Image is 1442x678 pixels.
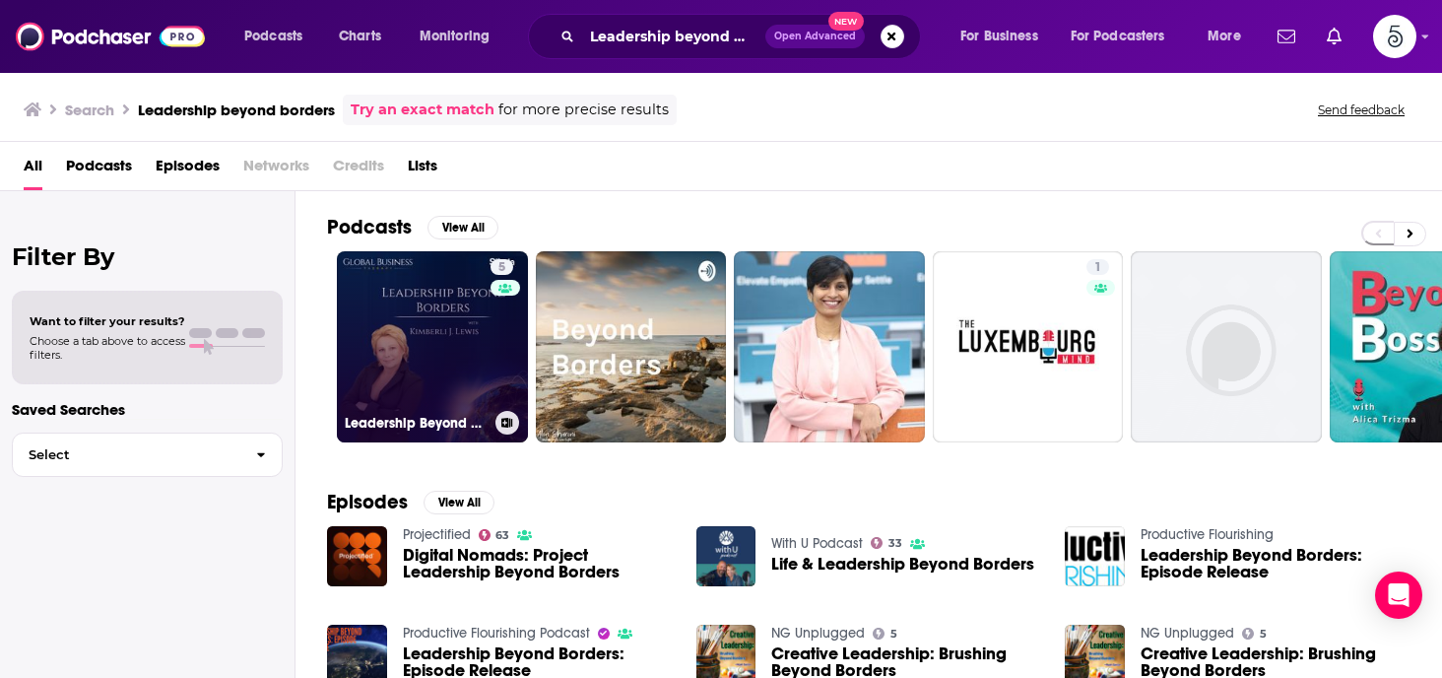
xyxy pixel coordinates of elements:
[933,251,1124,442] a: 1
[327,490,494,514] a: EpisodesView All
[12,242,283,271] h2: Filter By
[771,625,865,642] a: NG Unplugged
[345,415,488,432] h3: Leadership Beyond Borders
[888,539,902,548] span: 33
[1071,23,1165,50] span: For Podcasters
[1312,102,1410,118] button: Send feedback
[403,625,590,642] a: Productive Flourishing Podcast
[1375,572,1422,619] div: Open Intercom Messenger
[230,21,328,52] button: open menu
[1094,258,1101,278] span: 1
[765,25,865,48] button: Open AdvancedNew
[16,18,205,55] img: Podchaser - Follow, Share and Rate Podcasts
[138,101,335,119] h3: Leadership beyond borders
[1373,15,1416,58] img: User Profile
[30,334,185,362] span: Choose a tab above to access filters.
[1260,630,1267,639] span: 5
[873,628,897,640] a: 5
[403,526,471,543] a: Projectified
[1208,23,1241,50] span: More
[243,150,309,190] span: Networks
[424,491,494,514] button: View All
[66,150,132,190] a: Podcasts
[420,23,490,50] span: Monitoring
[327,215,412,239] h2: Podcasts
[65,101,114,119] h3: Search
[871,537,902,549] a: 33
[960,23,1038,50] span: For Business
[498,258,505,278] span: 5
[1270,20,1303,53] a: Show notifications dropdown
[1242,628,1267,640] a: 5
[1141,547,1410,580] a: Leadership Beyond Borders: Episode Release
[30,314,185,328] span: Want to filter your results?
[547,14,940,59] div: Search podcasts, credits, & more...
[333,150,384,190] span: Credits
[828,12,864,31] span: New
[774,32,856,41] span: Open Advanced
[1058,21,1194,52] button: open menu
[327,526,387,586] img: Digital Nomads: Project Leadership Beyond Borders
[408,150,437,190] a: Lists
[1319,20,1349,53] a: Show notifications dropdown
[327,215,498,239] a: PodcastsView All
[1373,15,1416,58] span: Logged in as Spiral5-G2
[244,23,302,50] span: Podcasts
[24,150,42,190] a: All
[339,23,381,50] span: Charts
[1373,15,1416,58] button: Show profile menu
[427,216,498,239] button: View All
[403,547,673,580] a: Digital Nomads: Project Leadership Beyond Borders
[1086,259,1109,275] a: 1
[326,21,393,52] a: Charts
[12,400,283,419] p: Saved Searches
[1141,526,1274,543] a: Productive Flourishing
[327,490,408,514] h2: Episodes
[406,21,515,52] button: open menu
[12,433,283,477] button: Select
[337,251,528,442] a: 5Leadership Beyond Borders
[771,535,863,552] a: With U Podcast
[1194,21,1266,52] button: open menu
[1065,526,1125,586] img: Leadership Beyond Borders: Episode Release
[582,21,765,52] input: Search podcasts, credits, & more...
[696,526,756,586] img: Life & Leadership Beyond Borders
[156,150,220,190] a: Episodes
[479,529,510,541] a: 63
[771,556,1034,573] a: Life & Leadership Beyond Borders
[1141,625,1234,642] a: NG Unplugged
[890,630,897,639] span: 5
[495,531,509,540] span: 63
[351,99,494,121] a: Try an exact match
[498,99,669,121] span: for more precise results
[13,448,240,461] span: Select
[491,259,513,275] a: 5
[947,21,1063,52] button: open menu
